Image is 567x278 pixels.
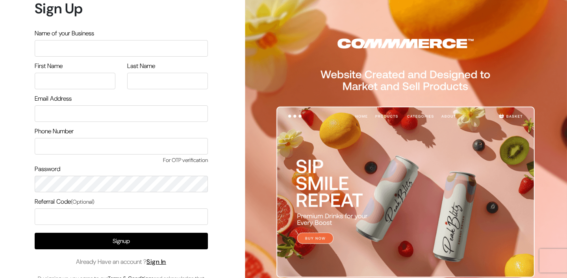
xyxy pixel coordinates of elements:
[146,258,166,266] a: Sign In
[76,257,166,267] span: Already Have an account ?
[35,94,72,103] label: Email Address
[35,156,208,164] span: For OTP verification
[35,164,60,174] label: Password
[35,61,63,71] label: First Name
[35,127,74,136] label: Phone Number
[35,29,94,38] label: Name of your Business
[127,61,155,71] label: Last Name
[35,197,94,206] label: Referral Code
[35,233,208,249] button: Signup
[71,198,94,205] span: (Optional)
